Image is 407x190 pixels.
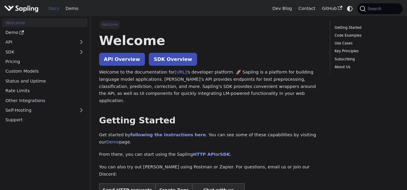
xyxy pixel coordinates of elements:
nav: Breadcrumbs [99,20,321,29]
a: Support [2,116,87,124]
a: Welcome [2,18,87,27]
p: You can also try out [PERSON_NAME] using Postman or Zapier. For questions, email us or join our D... [99,164,321,178]
a: HTTP API [193,152,216,157]
a: Demo [62,4,82,13]
span: Search [366,6,385,11]
a: SDK [2,47,75,56]
a: Demo [106,140,119,144]
img: Sapling.ai [4,4,39,13]
a: Dev Blog [269,4,295,13]
a: SDK Overview [149,53,197,66]
a: SDK [220,152,230,157]
h2: Getting Started [99,115,321,126]
a: Demo [2,28,87,37]
a: About Us [335,64,396,70]
button: Expand sidebar category 'API' [75,38,87,47]
a: Custom Models [2,67,87,76]
a: Status and Uptime [2,77,87,85]
a: Other Integrations [2,96,87,105]
a: Key Principles [335,48,396,54]
a: GitHub [318,4,345,13]
a: [URL] [175,70,187,74]
a: API Overview [99,53,145,66]
a: API [2,38,75,47]
a: Sapling.aiSapling.ai [4,4,41,13]
a: Pricing [2,57,87,66]
p: Get started by . You can see some of these capabilities by visiting our page. [99,131,321,146]
a: Rate Limits [2,86,87,95]
h1: Welcome [99,32,321,49]
button: Switch between dark and light mode (currently system mode) [346,4,354,13]
a: Subscribing [335,56,396,62]
p: Welcome to the documentation for 's developer platform. 🚀 Sapling is a platform for building lang... [99,69,321,104]
a: Use Cases [335,41,396,46]
a: Contact [295,4,319,13]
span: Welcome [99,20,121,29]
p: From there, you can start using the Sapling or . [99,151,321,158]
a: Getting Started [335,25,396,31]
a: Self-Hosting [2,106,87,115]
a: Code Examples [335,33,396,38]
button: Search (Command+K) [357,3,402,14]
a: following the instructions here [130,132,206,137]
a: Docs [45,4,62,13]
button: Expand sidebar category 'SDK' [75,47,87,56]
